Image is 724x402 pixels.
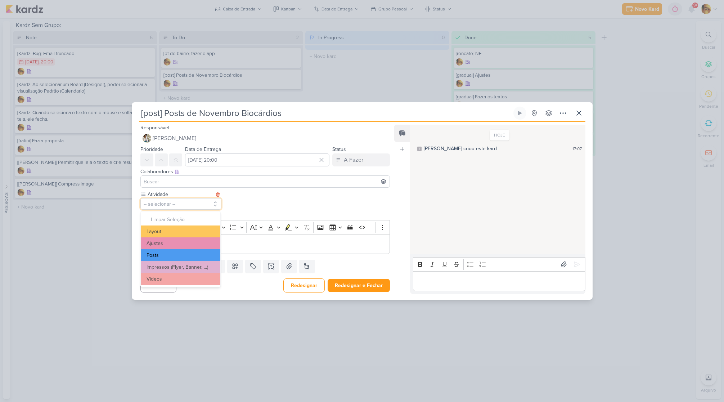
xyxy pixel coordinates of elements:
[344,156,363,164] div: A Fazer
[332,153,390,166] button: A Fazer
[141,225,220,237] button: Layout
[332,146,346,152] label: Status
[139,107,512,120] input: Kard Sem Título
[328,279,390,292] button: Redesignar e Fechar
[143,134,151,143] img: Raphael Simas
[283,278,325,292] button: Redesignar
[141,214,220,225] button: -- Limpar Seleção --
[141,261,220,273] button: Impressos (Flyer, Banner, ...)
[517,110,523,116] div: Ligar relógio
[417,147,422,151] div: Este log é visível à todos no kard
[141,237,220,249] button: Ajustes
[572,146,582,152] div: 17:07
[140,132,390,145] button: [PERSON_NAME]
[185,153,330,166] input: Select a date
[413,271,585,291] div: Editor editing area: main
[140,168,390,175] div: Colaboradores
[413,257,585,271] div: Editor toolbar
[140,220,390,234] div: Editor toolbar
[140,198,222,210] button: -- selecionar --
[141,249,220,261] button: Posts
[146,213,390,220] input: Texto sem título
[142,177,388,186] input: Buscar
[140,146,163,152] label: Prioridade
[153,134,196,143] span: [PERSON_NAME]
[147,191,214,198] label: Atividade
[141,273,220,285] button: Vídeos
[185,146,221,152] label: Data de Entrega
[140,234,390,254] div: Editor editing area: main
[140,125,169,131] label: Responsável
[424,145,497,152] div: Leandro criou este kard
